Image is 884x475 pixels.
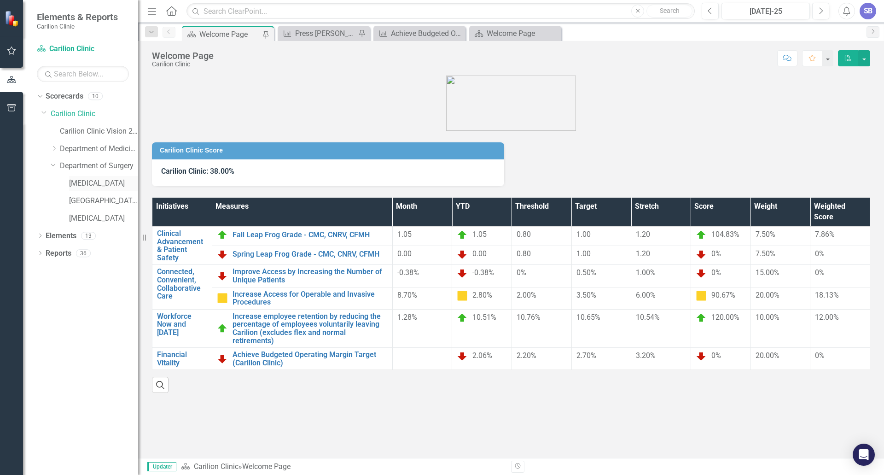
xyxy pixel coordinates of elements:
span: 1.05 [397,230,412,239]
button: SB [860,3,876,19]
div: Achieve Budgeted Operating Margin Target (Carilion Clinic) [391,28,463,39]
a: Achieve Budgeted Operating Margin Target (Carilion Clinic) [376,28,463,39]
small: Carilion Clinic [37,23,118,30]
a: Welcome Page [471,28,559,39]
img: Below Plan [696,249,707,260]
span: 10.65% [576,313,600,322]
div: Welcome Page [487,28,559,39]
div: Welcome Page [242,462,291,471]
td: Double-Click to Edit Right Click for Context Menu [212,246,392,265]
img: Caution [217,293,228,304]
td: Double-Click to Edit Right Click for Context Menu [152,227,212,265]
a: Spring Leap Frog Grade - CMC, CNRV, CFMH [233,250,388,258]
img: On Target [696,229,707,240]
a: Carilion Clinic [194,462,238,471]
a: Connected, Convenient, Collaborative Care [157,268,207,300]
td: Double-Click to Edit Right Click for Context Menu [212,227,392,246]
span: 120.00% [711,313,739,322]
span: 1.20 [636,230,650,239]
span: 7.86% [815,230,835,239]
span: 10.76% [517,313,541,322]
a: Carilion Clinic [37,44,129,54]
a: [MEDICAL_DATA] [69,178,138,189]
div: Carilion Clinic [152,61,214,68]
td: Double-Click to Edit Right Click for Context Menu [212,265,392,287]
a: Press [PERSON_NAME]: Friendliness & courtesy of care provider [280,28,356,39]
span: 1.05 [472,230,487,239]
span: 2.20% [517,351,536,360]
div: » [181,462,504,472]
img: Caution [696,290,707,301]
span: 0% [711,249,721,258]
a: Fall Leap Frog Grade - CMC, CNRV, CFMH [233,231,388,239]
span: 7.50% [756,249,775,258]
span: 0% [711,351,721,360]
img: Below Plan [217,270,228,281]
input: Search ClearPoint... [186,3,695,19]
span: 10.00% [756,313,779,322]
span: 2.00% [517,291,536,299]
td: Double-Click to Edit Right Click for Context Menu [152,265,212,309]
span: 0% [815,351,825,360]
img: Below Plan [457,268,468,279]
a: Department of Surgery [60,161,138,171]
div: Welcome Page [199,29,260,40]
div: 13 [81,232,96,240]
a: Achieve Budgeted Operating Margin Target (Carilion Clinic) [233,351,388,367]
span: 3.50% [576,291,596,299]
a: Financial Vitality [157,351,207,367]
button: Search [646,5,692,18]
a: [GEOGRAPHIC_DATA] [69,196,138,206]
span: 90.67% [711,291,735,299]
img: Below Plan [696,268,707,279]
span: -0.38% [472,269,494,277]
span: 10.51% [472,313,496,322]
span: 1.00 [576,249,591,258]
div: Press [PERSON_NAME]: Friendliness & courtesy of care provider [295,28,356,39]
img: On Target [457,312,468,323]
a: Reports [46,248,71,259]
span: 104.83% [711,230,739,239]
a: Carilion Clinic Vision 2025 Scorecard [60,126,138,137]
span: 0% [711,269,721,277]
a: Workforce Now and [DATE] [157,312,207,337]
span: 0.80 [517,230,531,239]
img: On Target [696,312,707,323]
span: Updater [147,462,176,471]
span: Carilion Clinic: 38.00% [161,167,234,176]
span: 1.28% [397,313,417,322]
span: 0% [815,249,825,258]
td: Double-Click to Edit Right Click for Context Menu [212,348,392,370]
span: 12.00% [815,313,839,322]
img: Below Plan [217,249,228,260]
img: carilion%20clinic%20logo%202.0.png [446,76,576,131]
a: Improve Access by Increasing the Number of Unique Patients [233,268,388,284]
span: 0.80 [517,249,531,258]
span: 7.50% [756,230,775,239]
td: Double-Click to Edit Right Click for Context Menu [212,309,392,347]
span: 2.70% [576,351,596,360]
span: 0% [815,268,825,277]
a: Department of Medicine [60,144,138,154]
span: 18.13% [815,291,839,299]
span: 0.50% [576,268,596,277]
a: Increase employee retention by reducing the percentage of employees voluntarily leaving Carilion ... [233,312,388,345]
img: Below Plan [457,249,468,260]
input: Search Below... [37,66,129,82]
span: Search [660,7,680,14]
a: Increase Access for Operable and Invasive Procedures [233,290,388,306]
td: Double-Click to Edit Right Click for Context Menu [152,309,212,347]
span: 3.20% [636,351,656,360]
span: 0.00 [397,249,412,258]
span: Elements & Reports [37,12,118,23]
button: [DATE]-25 [721,3,810,19]
img: On Target [217,229,228,240]
span: 6.00% [636,291,656,299]
a: Scorecards [46,91,83,102]
a: Carilion Clinic [51,109,138,119]
a: Clinical Advancement & Patient Safety [157,229,207,262]
span: 1.00% [636,268,656,277]
span: 0.00 [472,249,487,258]
div: Welcome Page [152,51,214,61]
